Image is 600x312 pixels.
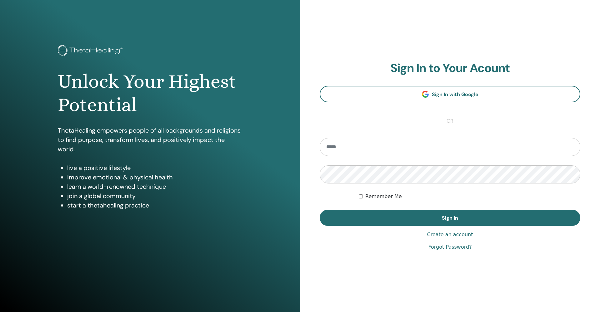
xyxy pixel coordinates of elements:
h2: Sign In to Your Acount [320,61,580,76]
a: Sign In with Google [320,86,580,102]
li: start a thetahealing practice [67,201,242,210]
a: Forgot Password? [428,243,472,251]
button: Sign In [320,210,580,226]
h1: Unlock Your Highest Potential [58,70,242,116]
li: improve emotional & physical health [67,173,242,182]
div: Keep me authenticated indefinitely or until I manually logout [359,193,580,200]
span: Sign In [442,215,458,221]
li: join a global community [67,191,242,201]
li: live a positive lifestyle [67,163,242,173]
li: learn a world-renowned technique [67,182,242,191]
p: ThetaHealing empowers people of all backgrounds and religions to find purpose, transform lives, a... [58,126,242,154]
span: or [443,117,457,125]
span: Sign In with Google [432,91,478,98]
a: Create an account [427,231,473,238]
label: Remember Me [365,193,402,200]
